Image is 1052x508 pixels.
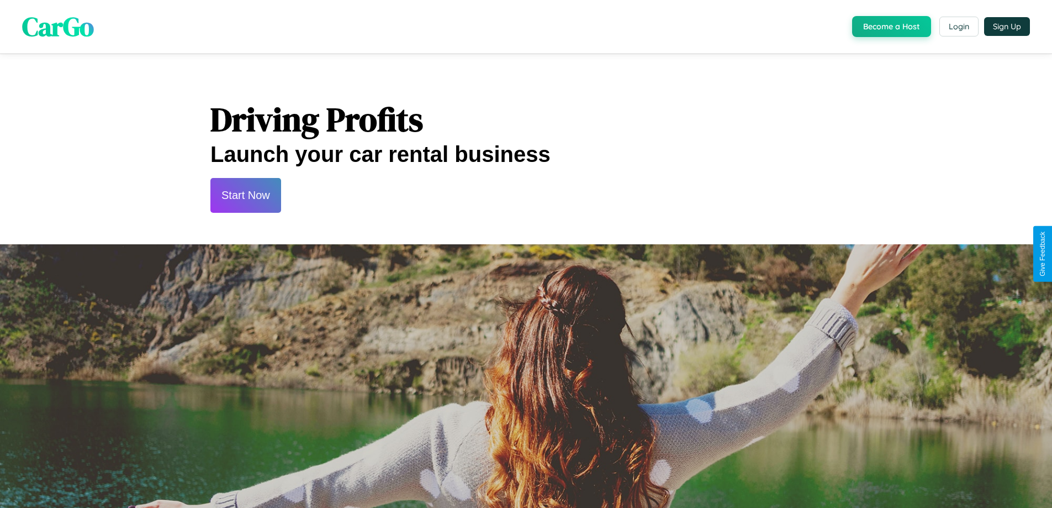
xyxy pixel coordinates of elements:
button: Login [939,17,979,36]
button: Become a Host [852,16,931,37]
span: CarGo [22,8,94,45]
h1: Driving Profits [210,97,842,142]
button: Start Now [210,178,281,213]
h2: Launch your car rental business [210,142,842,167]
button: Sign Up [984,17,1030,36]
div: Give Feedback [1039,232,1046,276]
